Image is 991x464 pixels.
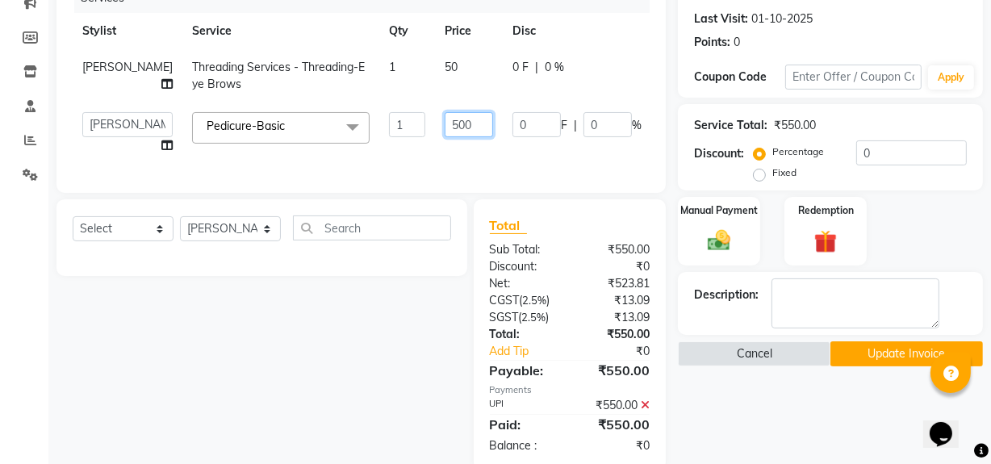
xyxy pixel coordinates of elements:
div: Paid: [478,415,570,434]
div: Net: [478,275,570,292]
th: Stylist [73,13,182,49]
div: UPI [478,397,570,414]
div: ₹0 [585,343,662,360]
span: % [632,117,642,134]
div: ₹550.00 [570,361,662,380]
div: Payable: [478,361,570,380]
span: 0 F [512,59,529,76]
div: ₹550.00 [774,117,816,134]
span: 2.5% [522,311,546,324]
div: Points: [694,34,730,51]
input: Search [293,215,451,240]
div: Discount: [694,145,744,162]
div: Service Total: [694,117,767,134]
span: 0 % [545,59,564,76]
a: Add Tip [478,343,585,360]
th: Disc [503,13,651,49]
div: ₹550.00 [570,241,662,258]
th: Service [182,13,379,49]
span: 2.5% [523,294,547,307]
div: ( ) [478,292,570,309]
label: Manual Payment [680,203,758,218]
div: ₹523.81 [570,275,662,292]
div: Discount: [478,258,570,275]
span: 1 [389,60,395,74]
button: Apply [928,65,974,90]
img: _cash.svg [700,228,738,254]
div: 01-10-2025 [751,10,813,27]
span: F [561,117,567,134]
div: ₹0 [570,258,662,275]
div: Payments [490,383,650,397]
div: ( ) [478,309,570,326]
label: Percentage [772,144,824,159]
th: Price [435,13,503,49]
th: Qty [379,13,435,49]
div: 0 [734,34,740,51]
div: Balance : [478,437,570,454]
label: Fixed [772,165,797,180]
span: 50 [445,60,458,74]
div: ₹550.00 [570,415,662,434]
div: Total: [478,326,570,343]
span: Threading Services - Threading-Eye Brows [192,60,365,91]
div: ₹0 [570,437,662,454]
div: ₹550.00 [570,326,662,343]
span: | [574,117,577,134]
div: Description: [694,286,759,303]
button: Update Invoice [830,341,983,366]
button: Cancel [678,341,830,366]
span: Pedicure-Basic [207,119,285,133]
div: Coupon Code [694,69,785,86]
div: ₹13.09 [570,309,662,326]
span: SGST [490,310,519,324]
div: Last Visit: [694,10,748,27]
div: Sub Total: [478,241,570,258]
iframe: chat widget [923,399,975,448]
span: Total [490,217,527,234]
div: ₹550.00 [570,397,662,414]
label: Redemption [798,203,854,218]
span: CGST [490,293,520,307]
input: Enter Offer / Coupon Code [785,65,922,90]
a: x [285,119,292,133]
div: ₹13.09 [570,292,662,309]
span: | [535,59,538,76]
img: _gift.svg [807,228,844,256]
span: [PERSON_NAME] [82,60,173,74]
